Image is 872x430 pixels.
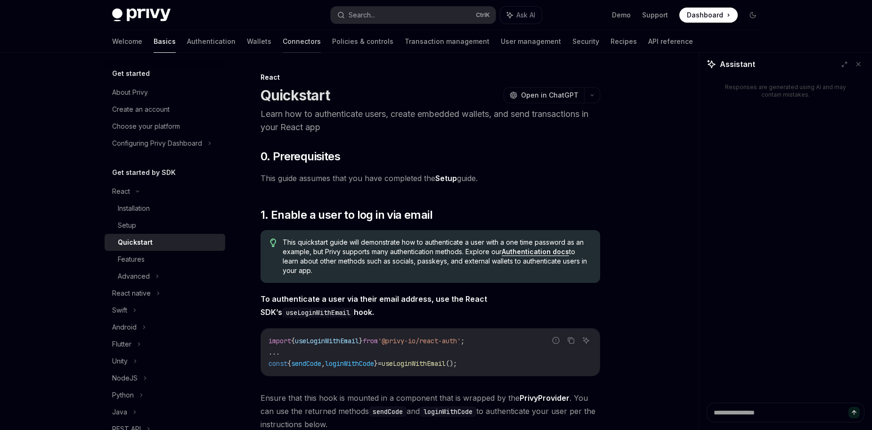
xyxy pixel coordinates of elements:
[247,30,271,53] a: Wallets
[187,30,236,53] a: Authentication
[261,107,600,134] p: Learn how to authenticate users, create embedded wallets, and send transactions in your React app
[612,10,631,20] a: Demo
[580,334,592,347] button: Ask AI
[261,149,340,164] span: 0. Prerequisites
[118,220,136,231] div: Setup
[283,30,321,53] a: Connectors
[687,10,723,20] span: Dashboard
[648,30,693,53] a: API reference
[112,167,176,178] h5: Get started by SDK
[325,359,374,368] span: loginWithCode
[291,337,295,345] span: {
[848,407,860,418] button: Send message
[118,203,150,214] div: Installation
[550,334,562,347] button: Report incorrect code
[283,238,590,275] span: This quickstart guide will demonstrate how to authenticate a user with a one time password as an ...
[112,68,150,79] h5: Get started
[112,8,171,22] img: dark logo
[269,348,280,356] span: ...
[154,30,176,53] a: Basics
[642,10,668,20] a: Support
[118,271,150,282] div: Advanced
[112,356,128,367] div: Unity
[261,207,432,223] span: 1. Enable a user to log in via email
[287,359,291,368] span: {
[500,7,542,24] button: Ask AI
[321,359,325,368] span: ,
[572,30,599,53] a: Security
[331,7,496,24] button: Search...CtrlK
[112,372,138,384] div: NodeJS
[261,294,487,317] strong: To authenticate a user via their email address, use the React SDK’s hook.
[269,337,291,345] span: import
[112,104,170,115] div: Create an account
[112,389,134,401] div: Python
[282,307,354,318] code: useLoginWithEmail
[112,30,142,53] a: Welcome
[520,393,570,403] a: PrivyProvider
[118,254,145,265] div: Features
[446,359,457,368] span: ();
[374,359,378,368] span: }
[382,359,446,368] span: useLoginWithEmail
[269,359,287,368] span: const
[112,288,151,299] div: React native
[270,239,277,247] svg: Tip
[112,339,131,350] div: Flutter
[476,11,490,19] span: Ctrl K
[105,101,225,118] a: Create an account
[565,334,577,347] button: Copy the contents from the code block
[118,237,153,248] div: Quickstart
[745,8,760,23] button: Toggle dark mode
[679,8,738,23] a: Dashboard
[332,30,393,53] a: Policies & controls
[516,10,535,20] span: Ask AI
[105,217,225,234] a: Setup
[504,87,584,103] button: Open in ChatGPT
[112,305,127,316] div: Swift
[722,83,849,99] div: Responses are generated using AI and may contain mistakes.
[112,322,137,333] div: Android
[502,248,569,256] a: Authentication docs
[291,359,321,368] span: sendCode
[105,200,225,217] a: Installation
[349,9,375,21] div: Search...
[112,406,127,418] div: Java
[461,337,465,345] span: ;
[369,406,407,417] code: sendCode
[611,30,637,53] a: Recipes
[112,186,130,197] div: React
[261,73,600,82] div: React
[112,87,148,98] div: About Privy
[378,337,461,345] span: '@privy-io/react-auth'
[105,84,225,101] a: About Privy
[405,30,489,53] a: Transaction management
[105,234,225,251] a: Quickstart
[112,138,202,149] div: Configuring Privy Dashboard
[261,87,330,104] h1: Quickstart
[363,337,378,345] span: from
[378,359,382,368] span: =
[261,172,600,185] span: This guide assumes that you have completed the guide.
[435,174,457,183] a: Setup
[521,91,579,100] span: Open in ChatGPT
[501,30,561,53] a: User management
[359,337,363,345] span: }
[105,118,225,135] a: Choose your platform
[420,406,476,417] code: loginWithCode
[105,251,225,268] a: Features
[720,58,755,70] span: Assistant
[295,337,359,345] span: useLoginWithEmail
[112,121,180,132] div: Choose your platform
